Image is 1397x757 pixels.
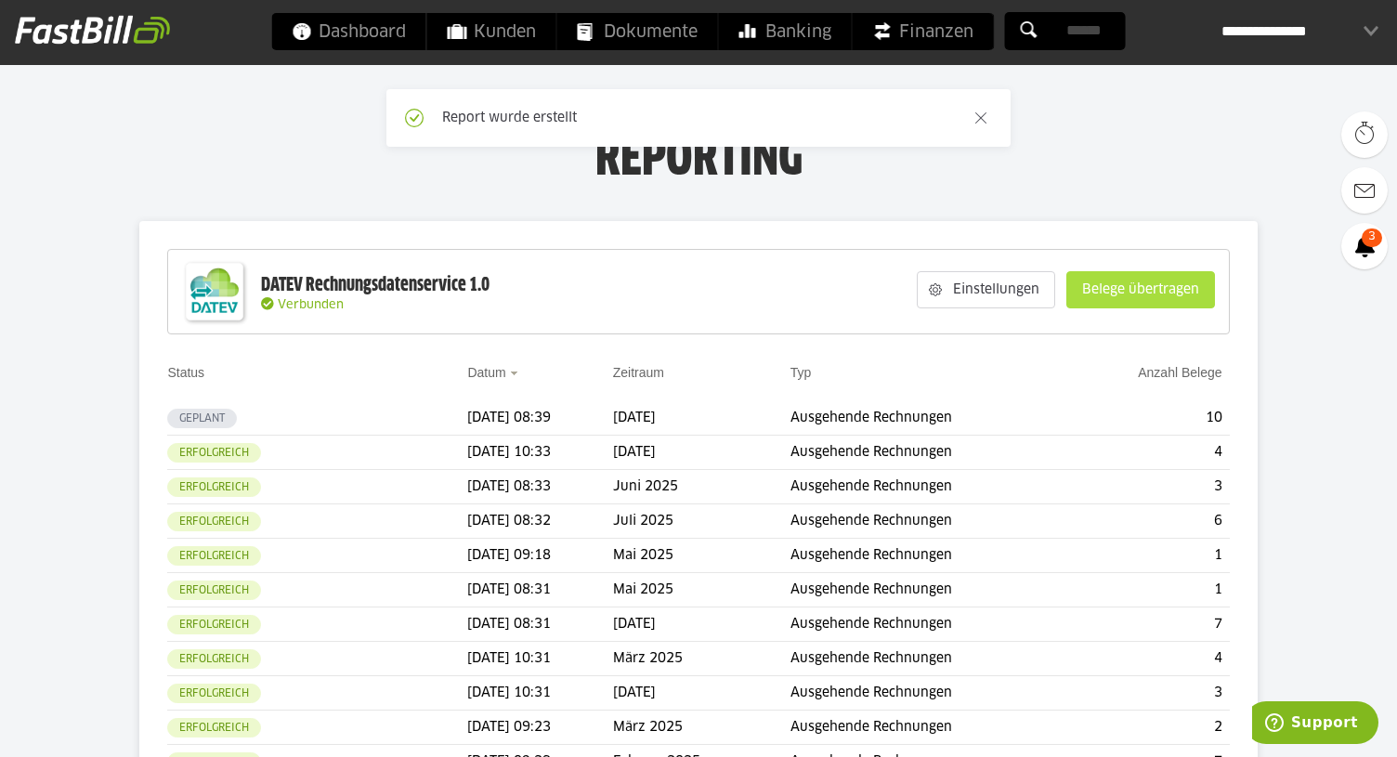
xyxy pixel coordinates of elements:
td: [DATE] [613,607,790,642]
td: [DATE] 10:33 [467,436,612,470]
td: 7 [1071,607,1230,642]
span: Banking [739,13,831,50]
img: fastbill_logo_white.png [15,15,170,45]
a: 3 [1341,223,1388,269]
td: [DATE] 08:31 [467,607,612,642]
a: Finanzen [853,13,994,50]
a: Datum [467,365,505,380]
div: DATEV Rechnungsdatenservice 1.0 [261,273,490,297]
td: 3 [1071,470,1230,504]
span: Dokumente [578,13,698,50]
td: März 2025 [613,711,790,745]
a: Banking [719,13,852,50]
td: [DATE] 10:31 [467,676,612,711]
a: Dokumente [557,13,718,50]
td: Mai 2025 [613,573,790,607]
sl-badge: Erfolgreich [167,649,261,669]
td: Ausgehende Rechnungen [790,573,1071,607]
a: Typ [790,365,812,380]
sl-badge: Erfolgreich [167,684,261,703]
td: Ausgehende Rechnungen [790,436,1071,470]
td: 1 [1071,573,1230,607]
td: 6 [1071,504,1230,539]
td: [DATE] 10:31 [467,642,612,676]
sl-badge: Erfolgreich [167,512,261,531]
td: [DATE] 09:23 [467,711,612,745]
span: Dashboard [293,13,406,50]
sl-badge: Geplant [167,409,237,428]
img: DATEV-Datenservice Logo [177,255,252,329]
td: Juli 2025 [613,504,790,539]
span: Verbunden [278,299,344,311]
td: 4 [1071,642,1230,676]
td: Ausgehende Rechnungen [790,607,1071,642]
sl-badge: Erfolgreich [167,443,261,463]
td: Ausgehende Rechnungen [790,676,1071,711]
td: Ausgehende Rechnungen [790,539,1071,573]
sl-badge: Erfolgreich [167,581,261,600]
sl-badge: Erfolgreich [167,718,261,737]
td: 2 [1071,711,1230,745]
span: Kunden [448,13,536,50]
td: Ausgehende Rechnungen [790,642,1071,676]
td: Ausgehende Rechnungen [790,504,1071,539]
sl-badge: Erfolgreich [167,477,261,497]
sl-button: Einstellungen [917,271,1055,308]
td: [DATE] 08:32 [467,504,612,539]
a: Zeitraum [613,365,664,380]
sl-button: Belege übertragen [1066,271,1215,308]
span: Finanzen [873,13,973,50]
a: Kunden [427,13,556,50]
span: 3 [1362,228,1382,247]
td: 3 [1071,676,1230,711]
td: 10 [1071,401,1230,436]
td: [DATE] [613,436,790,470]
iframe: Öffnet ein Widget, in dem Sie weitere Informationen finden [1252,701,1378,748]
sl-badge: Erfolgreich [167,615,261,634]
td: [DATE] 08:39 [467,401,612,436]
a: Dashboard [272,13,426,50]
td: [DATE] 09:18 [467,539,612,573]
sl-badge: Erfolgreich [167,546,261,566]
td: [DATE] 08:31 [467,573,612,607]
td: [DATE] [613,676,790,711]
img: sort_desc.gif [510,372,522,375]
td: 1 [1071,539,1230,573]
td: Ausgehende Rechnungen [790,711,1071,745]
td: [DATE] [613,401,790,436]
a: Anzahl Belege [1138,365,1221,380]
td: Juni 2025 [613,470,790,504]
td: Ausgehende Rechnungen [790,401,1071,436]
a: Status [167,365,204,380]
td: [DATE] 08:33 [467,470,612,504]
td: Ausgehende Rechnungen [790,470,1071,504]
td: März 2025 [613,642,790,676]
td: 4 [1071,436,1230,470]
td: Mai 2025 [613,539,790,573]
